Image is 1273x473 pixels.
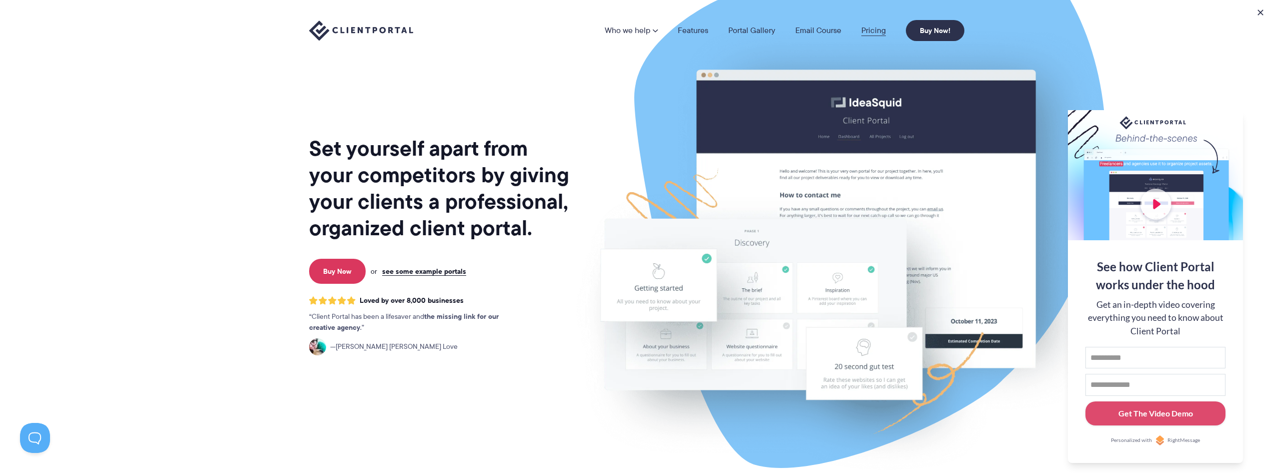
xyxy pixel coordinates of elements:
[728,27,775,35] a: Portal Gallery
[309,259,366,284] a: Buy Now
[20,423,50,453] iframe: Toggle Customer Support
[795,27,841,35] a: Email Course
[906,20,964,41] a: Buy Now!
[1118,407,1193,419] div: Get The Video Demo
[309,311,519,333] p: Client Portal has been a lifesaver and .
[1167,436,1200,444] span: RightMessage
[1085,401,1225,426] button: Get The Video Demo
[678,27,708,35] a: Features
[309,311,499,333] strong: the missing link for our creative agency
[1111,436,1152,444] span: Personalized with
[382,267,466,276] a: see some example portals
[1155,435,1165,445] img: Personalized with RightMessage
[1085,435,1225,445] a: Personalized withRightMessage
[605,27,658,35] a: Who we help
[861,27,886,35] a: Pricing
[1085,298,1225,338] div: Get an in-depth video covering everything you need to know about Client Portal
[330,341,458,352] span: [PERSON_NAME] [PERSON_NAME] Love
[1085,258,1225,294] div: See how Client Portal works under the hood
[309,135,571,241] h1: Set yourself apart from your competitors by giving your clients a professional, organized client ...
[371,267,377,276] span: or
[360,296,464,305] span: Loved by over 8,000 businesses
